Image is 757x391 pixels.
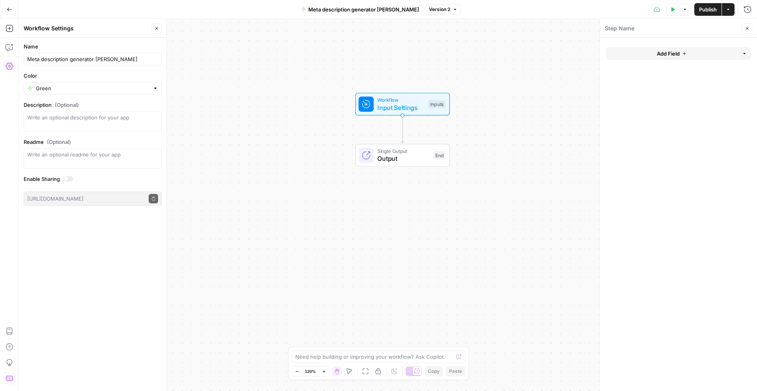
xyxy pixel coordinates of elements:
g: Edge from start to end [401,115,404,143]
button: Add Field [606,47,737,60]
div: End [433,151,446,160]
input: Untitled [27,55,158,63]
span: Input Settings [377,103,424,112]
label: Description [24,101,162,109]
button: Publish [694,3,722,16]
label: Name [24,43,162,50]
span: (Optional) [55,101,79,109]
div: Single OutputOutputEnd [329,144,476,167]
span: Add Field [657,50,680,58]
span: Output [377,154,429,163]
span: Version 2 [429,6,450,13]
label: Color [24,72,162,80]
button: Paste [446,366,465,376]
span: (Optional) [47,138,71,146]
button: Copy [425,366,443,376]
div: Inputs [428,100,446,108]
button: Meta description generator [PERSON_NAME] [296,3,424,16]
div: Workflow Settings [24,24,149,32]
span: Workflow [377,96,424,104]
button: Version 2 [425,4,461,15]
input: Green [36,84,149,92]
div: WorkflowInput SettingsInputs [329,93,476,115]
label: Enable Sharing [24,175,162,183]
span: Meta description generator [PERSON_NAME] [308,6,419,13]
span: Paste [449,368,462,375]
span: Copy [428,368,440,375]
span: Single Output [377,147,429,155]
span: Publish [699,6,717,13]
label: Readme [24,138,162,146]
span: 120% [305,368,316,374]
